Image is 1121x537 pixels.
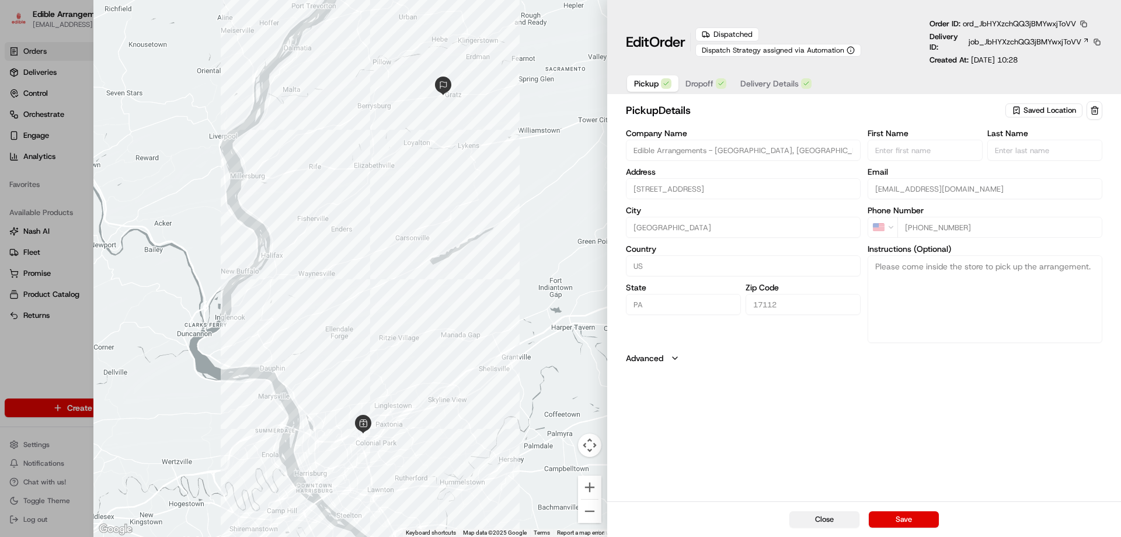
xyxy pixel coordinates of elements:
button: Map camera controls [578,434,601,457]
input: Enter phone number [897,217,1102,238]
a: Powered byPylon [82,289,141,299]
textarea: Please come inside the store to pick up the arrangement. [868,255,1102,343]
input: Enter state [626,294,741,315]
a: job_JbHYXzchQQ3jBMYwxjToVV [969,37,1089,47]
input: Enter country [626,255,861,276]
span: Dropoff [685,78,713,89]
button: Zoom in [578,476,601,499]
input: Enter last name [987,140,1102,161]
button: Advanced [626,352,1102,364]
span: Wisdom [PERSON_NAME] [36,213,124,222]
span: Saved Location [1023,105,1076,116]
a: 📗Knowledge Base [7,257,94,278]
img: Google [96,522,135,537]
span: Wisdom [PERSON_NAME] [36,181,124,190]
div: We're available if you need us! [53,123,161,133]
button: Start new chat [199,115,213,129]
label: Email [868,168,1102,176]
img: 8571987876998_91fb9ceb93ad5c398215_72.jpg [25,112,46,133]
span: Delivery Details [740,78,799,89]
img: Wisdom Oko [12,170,30,193]
label: Address [626,168,861,176]
a: 💻API Documentation [94,257,192,278]
img: 1736555255976-a54dd68f-1ca7-489b-9aae-adbdc363a1c4 [23,182,33,191]
span: Pylon [116,290,141,299]
label: State [626,283,741,292]
div: 💻 [99,262,108,272]
h2: pickup Details [626,102,1003,119]
img: 1736555255976-a54dd68f-1ca7-489b-9aae-adbdc363a1c4 [23,213,33,223]
input: Enter email [868,178,1102,199]
p: Created At: [929,55,1018,65]
label: Advanced [626,352,663,364]
img: Wisdom Oko [12,202,30,224]
input: 712 Colonial Rd, Harrisburg, PA 17112, USA [626,178,861,199]
span: job_JbHYXzchQQ3jBMYwxjToVV [969,37,1081,47]
span: [DATE] 10:28 [971,55,1018,65]
div: Delivery ID: [929,32,1102,53]
span: Order [649,33,685,51]
p: Welcome 👋 [12,47,213,65]
p: Order ID: [929,19,1076,29]
div: Past conversations [12,152,78,161]
a: Report a map error [557,529,604,536]
span: [DATE] [133,213,157,222]
button: Save [869,511,939,528]
label: City [626,206,861,214]
label: Last Name [987,129,1102,137]
label: Zip Code [746,283,861,292]
button: See all [181,150,213,164]
button: Zoom out [578,500,601,523]
span: • [127,181,131,190]
img: Nash [12,12,35,35]
a: Open this area in Google Maps (opens a new window) [96,522,135,537]
button: Saved Location [1005,102,1084,119]
label: Company Name [626,129,861,137]
label: Instructions (Optional) [868,245,1102,253]
span: Map data ©2025 Google [463,529,527,536]
input: Got a question? Start typing here... [30,75,210,88]
img: 1736555255976-a54dd68f-1ca7-489b-9aae-adbdc363a1c4 [12,112,33,133]
label: Phone Number [868,206,1102,214]
span: API Documentation [110,261,187,273]
input: Enter zip code [746,294,861,315]
label: Country [626,245,861,253]
button: Keyboard shortcuts [406,529,456,537]
span: ord_JbHYXzchQQ3jBMYwxjToVV [963,19,1076,29]
span: Pickup [634,78,659,89]
input: Enter first name [868,140,983,161]
span: • [127,213,131,222]
input: Enter company name [626,140,861,161]
span: Knowledge Base [23,261,89,273]
div: 📗 [12,262,21,272]
h1: Edit [626,33,685,51]
div: Dispatched [695,27,759,41]
span: [DATE] [133,181,157,190]
a: Terms (opens in new tab) [534,529,550,536]
button: Close [789,511,859,528]
span: Dispatch Strategy assigned via Automation [702,46,844,55]
input: Enter city [626,217,861,238]
button: Dispatch Strategy assigned via Automation [695,44,861,57]
div: Start new chat [53,112,192,123]
label: First Name [868,129,983,137]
